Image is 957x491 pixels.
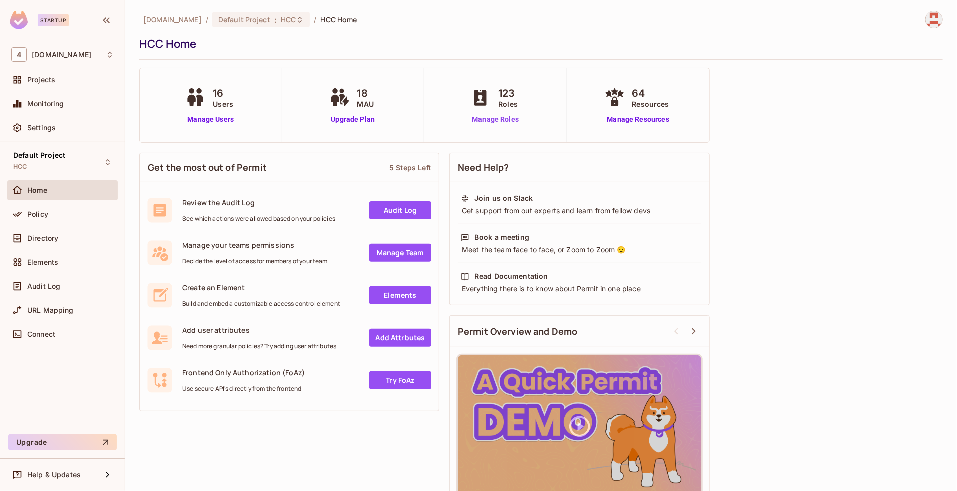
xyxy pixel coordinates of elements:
[182,283,340,292] span: Create an Element
[357,99,374,109] span: MAU
[182,385,305,393] span: Use secure API's directly from the frontend
[182,342,336,350] span: Need more granular policies? Try adding user attributes
[218,15,270,24] span: Default Project
[182,257,328,265] span: Decide the level of access for members of your team
[27,282,60,290] span: Audit Log
[27,186,48,194] span: Home
[27,234,58,242] span: Directory
[314,15,316,24] li: /
[182,300,340,308] span: Build and embed a customizable access control element
[27,76,55,84] span: Projects
[183,114,238,125] a: Manage Users
[27,258,58,266] span: Elements
[213,86,233,101] span: 16
[8,434,117,450] button: Upgrade
[182,240,328,250] span: Manage your teams permissions
[389,163,431,172] div: 5 Steps Left
[281,15,296,24] span: HCC
[474,193,533,203] div: Join us on Slack
[11,47,27,62] span: 4
[27,124,56,132] span: Settings
[13,151,65,159] span: Default Project
[369,201,431,219] a: Audit Log
[458,325,578,338] span: Permit Overview and Demo
[182,325,336,335] span: Add user attributes
[327,114,379,125] a: Upgrade Plan
[10,11,28,29] img: SReyMgAAAABJRU5ErkJggg==
[369,244,431,262] a: Manage Team
[27,100,64,108] span: Monitoring
[632,86,669,101] span: 64
[148,161,267,174] span: Get the most out of Permit
[38,14,69,26] div: Startup
[182,368,305,377] span: Frontend Only Authorization (FoAz)
[498,86,518,101] span: 123
[32,51,91,59] span: Workspace: 46labs.com
[274,16,277,24] span: :
[458,161,509,174] span: Need Help?
[926,11,942,28] img: abrar.gohar@46labs.com
[602,114,674,125] a: Manage Resources
[27,210,48,218] span: Policy
[27,306,74,314] span: URL Mapping
[357,86,374,101] span: 18
[182,198,335,207] span: Review the Audit Log
[632,99,669,109] span: Resources
[27,471,81,479] span: Help & Updates
[474,271,548,281] div: Read Documentation
[468,114,523,125] a: Manage Roles
[461,284,698,294] div: Everything there is to know about Permit in one place
[474,232,529,242] div: Book a meeting
[461,245,698,255] div: Meet the team face to face, or Zoom to Zoom 😉
[369,371,431,389] a: Try FoAz
[498,99,518,109] span: Roles
[182,215,335,223] span: See which actions were allowed based on your policies
[13,163,27,171] span: HCC
[139,36,938,51] div: HCC Home
[461,206,698,216] div: Get support from out experts and learn from fellow devs
[369,286,431,304] a: Elements
[369,329,431,347] a: Add Attrbutes
[27,330,55,338] span: Connect
[213,99,233,109] span: Users
[321,15,357,24] span: HCC Home
[206,15,208,24] li: /
[143,15,202,24] span: the active workspace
